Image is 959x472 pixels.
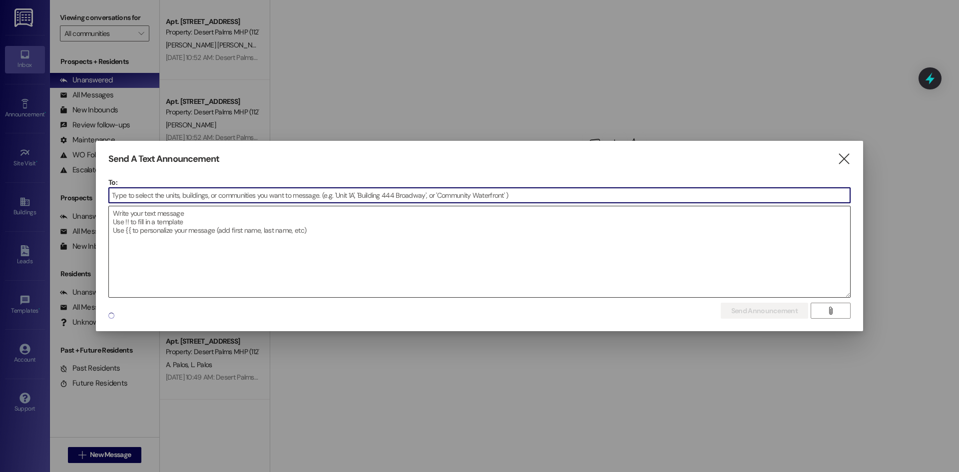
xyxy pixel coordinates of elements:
span: Send Announcement [731,306,798,316]
i:  [827,307,834,315]
i:  [837,154,851,164]
button: Send Announcement [721,303,808,319]
input: Type to select the units, buildings, or communities you want to message. (e.g. 'Unit 1A', 'Buildi... [109,188,850,203]
p: To: [108,177,851,187]
h3: Send A Text Announcement [108,153,219,165]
